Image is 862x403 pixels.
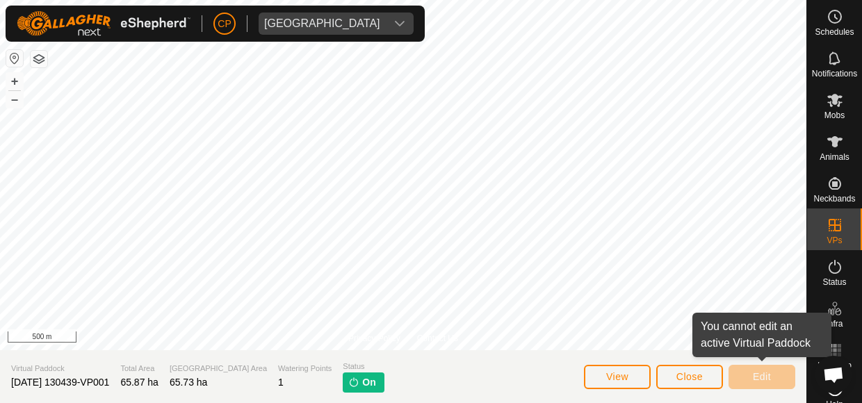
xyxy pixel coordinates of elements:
button: Map Layers [31,51,47,67]
img: turn-on [348,377,359,388]
span: VPs [827,236,842,245]
span: On [362,375,375,390]
div: [GEOGRAPHIC_DATA] [264,18,380,29]
span: i [791,330,794,342]
div: dropdown trigger [386,13,414,35]
span: Schedules [815,28,854,36]
span: View [606,371,628,382]
button: + [6,73,23,90]
a: Contact Us [417,332,458,345]
img: Gallagher Logo [17,11,190,36]
span: CP [218,17,231,31]
span: Manbulloo Station [259,13,386,35]
span: Close [676,371,703,382]
span: Total Area [120,363,158,375]
span: Status [822,278,846,286]
span: Virtual Paddock [11,363,109,375]
span: Animals [820,153,849,161]
button: Close [656,365,723,389]
button: View [584,365,651,389]
button: Reset Map [6,50,23,67]
button: Edit [729,365,795,389]
span: Mobs [824,111,845,120]
span: Notifications [812,69,857,78]
span: 1 [278,377,284,388]
span: Watering Points [278,363,332,375]
span: Infra [826,320,843,328]
span: [DATE] 130439-VP001 [11,377,109,388]
span: 65.87 ha [120,377,158,388]
span: 65.73 ha [170,377,208,388]
span: Status [343,361,384,372]
button: i [785,329,800,344]
span: Heatmap [818,361,852,370]
span: [GEOGRAPHIC_DATA] Area [170,363,267,375]
a: Privacy Policy [348,332,400,345]
div: Open chat [815,356,852,393]
span: Edit [753,371,771,382]
button: – [6,91,23,108]
span: Neckbands [813,195,855,203]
